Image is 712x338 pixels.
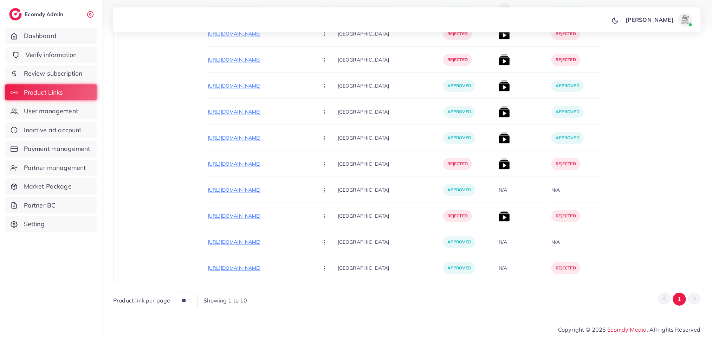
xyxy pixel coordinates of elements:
[338,260,443,276] p: [GEOGRAPHIC_DATA]
[551,158,580,170] p: rejected
[338,52,443,68] p: [GEOGRAPHIC_DATA]
[551,262,580,274] p: rejected
[443,54,472,66] p: rejected
[5,28,97,44] a: Dashboard
[551,132,584,144] p: approved
[5,84,97,101] a: Product Links
[208,108,313,116] p: [URL][DOMAIN_NAME]
[499,158,510,170] img: list product video
[5,122,97,138] a: Inactive ad account
[24,163,86,172] span: Partner management
[551,210,580,222] p: rejected
[24,219,45,229] span: Setting
[5,141,97,157] a: Payment management
[25,11,65,18] h2: Ecomdy Admin
[499,238,507,245] div: N/A
[443,132,475,144] p: approved
[499,106,510,117] img: list product video
[551,106,584,118] p: approved
[443,80,475,92] p: approved
[622,13,695,27] a: [PERSON_NAME]avatar
[24,126,82,135] span: Inactive ad account
[208,82,313,90] p: [URL][DOMAIN_NAME]
[208,56,313,64] p: [URL][DOMAIN_NAME]
[338,234,443,250] p: [GEOGRAPHIC_DATA]
[5,216,97,232] a: Setting
[338,182,443,198] p: [GEOGRAPHIC_DATA]
[499,264,507,272] div: N/A
[678,13,692,27] img: avatar
[9,8,65,20] a: logoEcomdy Admin
[338,208,443,224] p: [GEOGRAPHIC_DATA]
[5,197,97,213] a: Partner BC
[499,132,510,144] img: list product video
[443,236,475,248] p: approved
[443,106,475,118] p: approved
[499,54,510,65] img: list product video
[608,326,647,333] a: Ecomdy Media
[499,210,510,222] img: list product video
[673,293,686,306] button: Go to page 1
[24,31,57,40] span: Dashboard
[338,78,443,94] p: [GEOGRAPHIC_DATA]
[443,262,475,274] p: approved
[203,296,247,305] span: Showing 1 to 10
[551,238,560,245] div: N/A
[338,130,443,146] p: [GEOGRAPHIC_DATA]
[9,8,22,20] img: logo
[24,69,83,78] span: Review subscription
[24,182,72,191] span: Market Package
[5,103,97,119] a: User management
[208,264,313,272] p: [URL][DOMAIN_NAME]
[113,296,170,305] span: Product link per page
[499,80,510,91] img: list product video
[24,88,63,97] span: Product Links
[208,212,313,220] p: [URL][DOMAIN_NAME]
[208,160,313,168] p: [URL][DOMAIN_NAME]
[5,160,97,176] a: Partner management
[24,107,78,116] span: User management
[626,15,674,24] p: [PERSON_NAME]
[499,186,507,193] div: N/A
[443,210,472,222] p: rejected
[5,178,97,194] a: Market Package
[5,65,97,82] a: Review subscription
[208,238,313,246] p: [URL][DOMAIN_NAME]
[208,186,313,194] p: [URL][DOMAIN_NAME]
[443,158,472,170] p: rejected
[558,325,701,334] span: Copyright © 2025
[443,184,475,196] p: approved
[338,104,443,120] p: [GEOGRAPHIC_DATA]
[551,80,584,92] p: approved
[658,293,701,306] ul: Pagination
[647,325,701,334] span: , All rights Reserved
[24,144,90,153] span: Payment management
[551,186,560,193] div: N/A
[24,201,56,210] span: Partner BC
[338,156,443,172] p: [GEOGRAPHIC_DATA]
[551,54,580,66] p: rejected
[5,47,97,63] a: Verify information
[26,50,77,59] span: Verify information
[208,134,313,142] p: [URL][DOMAIN_NAME]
